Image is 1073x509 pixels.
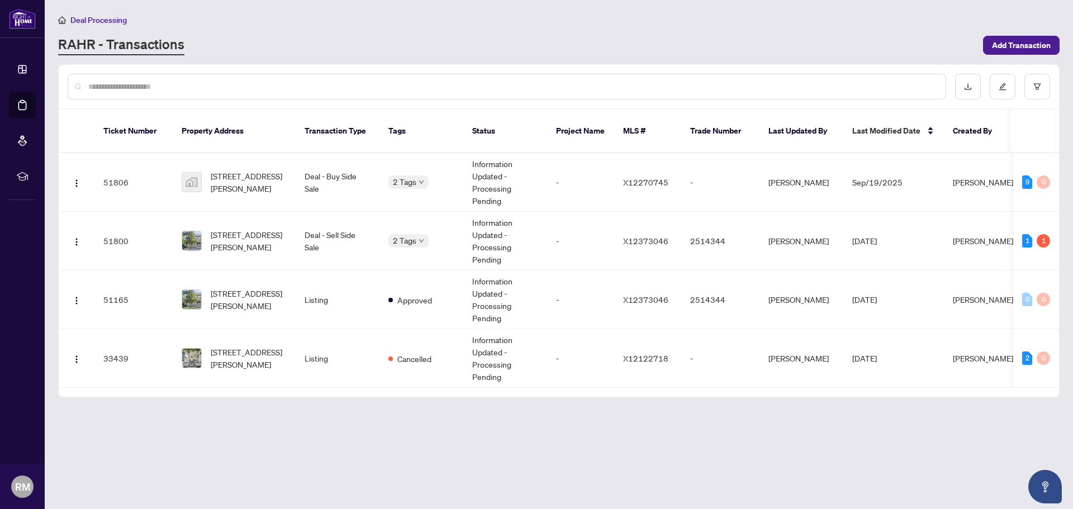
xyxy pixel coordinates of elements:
td: - [547,329,614,388]
span: filter [1033,83,1041,91]
td: [PERSON_NAME] [759,153,843,212]
button: Logo [68,349,86,367]
td: 51806 [94,153,173,212]
span: Sep/19/2025 [852,177,903,187]
span: X12270745 [623,177,668,187]
th: Created By [944,110,1011,153]
span: [DATE] [852,294,877,305]
button: download [955,74,981,99]
th: Status [463,110,547,153]
span: X12122718 [623,353,668,363]
td: 33439 [94,329,173,388]
td: - [547,153,614,212]
span: [STREET_ADDRESS][PERSON_NAME] [211,287,287,312]
td: [PERSON_NAME] [759,212,843,270]
button: Open asap [1028,470,1062,503]
span: Cancelled [397,353,431,365]
span: 2 Tags [393,234,416,247]
img: thumbnail-img [182,173,201,192]
button: edit [990,74,1015,99]
th: Project Name [547,110,614,153]
th: Property Address [173,110,296,153]
td: [PERSON_NAME] [759,270,843,329]
span: [DATE] [852,236,877,246]
th: Tags [379,110,463,153]
a: RAHR - Transactions [58,35,184,55]
button: Logo [68,173,86,191]
th: Trade Number [681,110,759,153]
span: down [419,238,424,244]
button: Logo [68,232,86,250]
th: Transaction Type [296,110,379,153]
span: [PERSON_NAME] [953,353,1013,363]
span: home [58,16,66,24]
div: 0 [1022,293,1032,306]
span: [STREET_ADDRESS][PERSON_NAME] [211,229,287,253]
td: Deal - Buy Side Sale [296,153,379,212]
td: Listing [296,329,379,388]
img: Logo [72,355,81,364]
td: Listing [296,270,379,329]
th: Last Modified Date [843,110,944,153]
img: thumbnail-img [182,290,201,309]
div: 2 [1022,351,1032,365]
td: - [547,270,614,329]
td: 2514344 [681,270,759,329]
div: 1 [1037,234,1050,248]
img: thumbnail-img [182,349,201,368]
button: filter [1024,74,1050,99]
img: Logo [72,237,81,246]
span: Last Modified Date [852,125,920,137]
div: 1 [1022,234,1032,248]
span: X12373046 [623,236,668,246]
img: Logo [72,296,81,305]
td: 51165 [94,270,173,329]
td: 2514344 [681,212,759,270]
td: - [547,212,614,270]
span: [DATE] [852,353,877,363]
th: Last Updated By [759,110,843,153]
span: RM [15,479,30,494]
span: [PERSON_NAME] [953,236,1013,246]
button: Logo [68,291,86,308]
span: Approved [397,294,432,306]
td: - [681,153,759,212]
div: 0 [1037,175,1050,189]
div: 0 [1037,293,1050,306]
td: Deal - Sell Side Sale [296,212,379,270]
td: Information Updated - Processing Pending [463,329,547,388]
span: download [964,83,972,91]
span: down [419,179,424,185]
span: Deal Processing [70,15,127,25]
span: Add Transaction [992,36,1051,54]
td: - [681,329,759,388]
button: Add Transaction [983,36,1060,55]
img: Logo [72,179,81,188]
span: edit [999,83,1006,91]
th: Ticket Number [94,110,173,153]
span: [STREET_ADDRESS][PERSON_NAME] [211,346,287,370]
span: [PERSON_NAME] [953,294,1013,305]
div: 9 [1022,175,1032,189]
img: logo [9,8,36,29]
div: 0 [1037,351,1050,365]
td: [PERSON_NAME] [759,329,843,388]
span: X12373046 [623,294,668,305]
td: Information Updated - Processing Pending [463,212,547,270]
td: Information Updated - Processing Pending [463,153,547,212]
span: 2 Tags [393,175,416,188]
td: Information Updated - Processing Pending [463,270,547,329]
span: [PERSON_NAME] [953,177,1013,187]
th: MLS # [614,110,681,153]
td: 51800 [94,212,173,270]
span: [STREET_ADDRESS][PERSON_NAME] [211,170,287,194]
img: thumbnail-img [182,231,201,250]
